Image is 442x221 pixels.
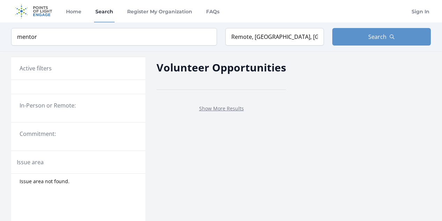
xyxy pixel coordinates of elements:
legend: In-Person or Remote: [20,101,137,110]
span: Search [368,33,386,41]
h3: Active filters [20,64,52,72]
legend: Commitment: [20,130,137,138]
h2: Volunteer Opportunities [157,60,286,75]
a: Show More Results [199,105,244,112]
button: Search [332,28,431,46]
input: Keyword [11,28,217,46]
legend: Issue area [17,158,44,166]
span: Issue area not found. [20,178,70,185]
input: Location [225,28,324,46]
